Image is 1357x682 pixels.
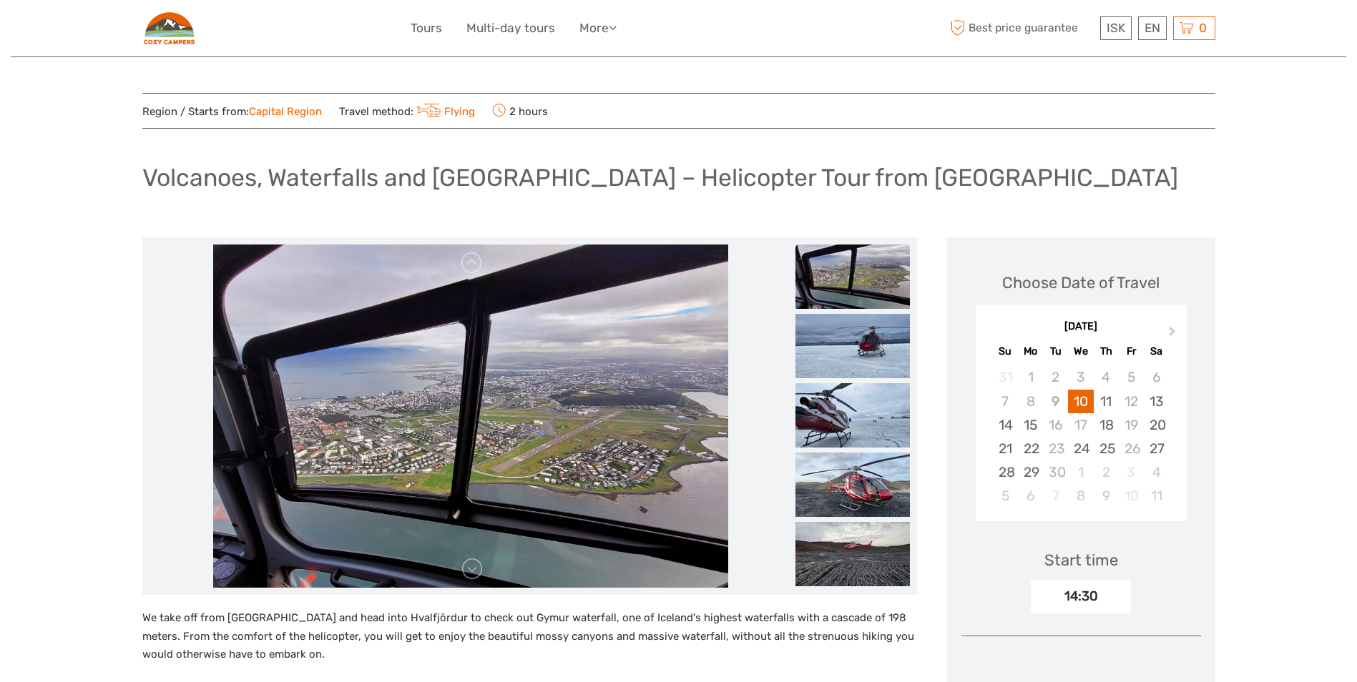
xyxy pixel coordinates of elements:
[1068,342,1093,361] div: We
[795,522,910,586] img: 0e78ae11a6d74ef29f8cc8ced13b84b9_slider_thumbnail.jpeg
[795,244,910,309] img: 8ceedd83dbfe4ee7b17c93101c3772a6_slider_thumbnail.jpeg
[1144,437,1169,460] div: Choose Saturday, September 27th, 2025
[165,22,182,39] button: Open LiveChat chat widget
[947,16,1097,40] span: Best price guarantee
[142,11,196,46] img: 2916-fe44121e-5e7a-41d4-ae93-58bc7d852560_logo_small.png
[1018,390,1043,413] div: Not available Monday, September 8th, 2025
[980,365,1182,508] div: month 2025-09
[1068,365,1093,389] div: Not available Wednesday, September 3rd, 2025
[1197,21,1209,35] span: 0
[993,413,1018,437] div: Choose Sunday, September 14th, 2025
[413,105,476,118] a: Flying
[339,101,476,121] span: Travel method:
[993,437,1018,460] div: Choose Sunday, September 21st, 2025
[492,101,548,121] span: 2 hours
[1144,365,1169,389] div: Not available Saturday, September 6th, 2025
[1119,437,1144,460] div: Not available Friday, September 26th, 2025
[1162,323,1185,346] button: Next Month
[1044,549,1118,571] div: Start time
[20,25,162,36] p: We're away right now. Please check back later!
[1068,390,1093,413] div: Choose Wednesday, September 10th, 2025
[993,390,1018,413] div: Not available Sunday, September 7th, 2025
[993,484,1018,508] div: Choose Sunday, October 5th, 2025
[1043,365,1068,389] div: Not available Tuesday, September 2nd, 2025
[1094,365,1119,389] div: Not available Thursday, September 4th, 2025
[1119,413,1144,437] div: Not available Friday, September 19th, 2025
[1119,365,1144,389] div: Not available Friday, September 5th, 2025
[1043,460,1068,484] div: Not available Tuesday, September 30th, 2025
[993,342,1018,361] div: Su
[1094,342,1119,361] div: Th
[1119,484,1144,508] div: Not available Friday, October 10th, 2025
[213,244,728,588] img: 8ceedd83dbfe4ee7b17c93101c3772a6_main_slider.jpeg
[1043,484,1068,508] div: Not available Tuesday, October 7th, 2025
[1043,437,1068,460] div: Not available Tuesday, September 23rd, 2025
[1094,460,1119,484] div: Choose Thursday, October 2nd, 2025
[1031,580,1131,613] div: 14:30
[1068,413,1093,437] div: Not available Wednesday, September 17th, 2025
[993,365,1018,389] div: Not available Sunday, August 31st, 2025
[1094,390,1119,413] div: Choose Thursday, September 11th, 2025
[1144,460,1169,484] div: Choose Saturday, October 4th, 2025
[579,18,617,39] a: More
[142,163,1178,192] h1: Volcanoes, Waterfalls and [GEOGRAPHIC_DATA] – Helicopter Tour from [GEOGRAPHIC_DATA]
[1144,390,1169,413] div: Choose Saturday, September 13th, 2025
[795,314,910,378] img: ae00f9a114f94cc8b5f8f071a3f1f810_slider_thumbnail.jpeg
[1094,437,1119,460] div: Choose Thursday, September 25th, 2025
[1068,484,1093,508] div: Choose Wednesday, October 8th, 2025
[1018,413,1043,437] div: Choose Monday, September 15th, 2025
[1119,390,1144,413] div: Not available Friday, September 12th, 2025
[1002,272,1160,294] div: Choose Date of Travel
[1094,484,1119,508] div: Choose Thursday, October 9th, 2025
[1068,437,1093,460] div: Choose Wednesday, September 24th, 2025
[1144,484,1169,508] div: Choose Saturday, October 11th, 2025
[1018,342,1043,361] div: Mo
[1119,342,1144,361] div: Fr
[1018,437,1043,460] div: Choose Monday, September 22nd, 2025
[1018,365,1043,389] div: Not available Monday, September 1st, 2025
[1119,460,1144,484] div: Not available Friday, October 3rd, 2025
[142,609,917,664] p: We take off from [GEOGRAPHIC_DATA] and head into Hvalfjördur to check out Gymur waterfall, one of...
[795,383,910,448] img: 3fc3b0c647824ece828bf21d5e730135_slider_thumbnail.jpeg
[993,460,1018,484] div: Choose Sunday, September 28th, 2025
[411,18,442,39] a: Tours
[1043,390,1068,413] div: Not available Tuesday, September 9th, 2025
[1018,484,1043,508] div: Choose Monday, October 6th, 2025
[142,104,322,119] span: Region / Starts from:
[1144,342,1169,361] div: Sa
[1107,21,1125,35] span: ISK
[1043,413,1068,437] div: Not available Tuesday, September 16th, 2025
[466,18,555,39] a: Multi-day tours
[1018,460,1043,484] div: Choose Monday, September 29th, 2025
[1138,16,1167,40] div: EN
[976,320,1187,335] div: [DATE]
[249,105,322,118] a: Capital Region
[1094,413,1119,437] div: Choose Thursday, September 18th, 2025
[1043,342,1068,361] div: Tu
[1144,413,1169,437] div: Choose Saturday, September 20th, 2025
[1068,460,1093,484] div: Choose Wednesday, October 1st, 2025
[795,453,910,517] img: 09eb9075a1934288895f1a1c8e75a590_slider_thumbnail.jpeg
